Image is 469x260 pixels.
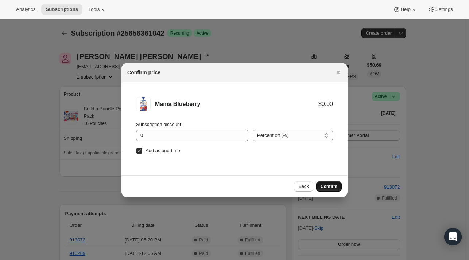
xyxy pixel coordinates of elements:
span: Add as one-time [146,148,180,153]
button: Settings [424,4,457,15]
span: Subscription discount [136,122,181,127]
span: Help [400,7,410,12]
button: Confirm [316,181,342,192]
span: Tools [88,7,100,12]
span: Back [298,184,309,189]
button: Back [294,181,313,192]
span: Confirm [321,184,337,189]
div: $0.00 [318,101,333,108]
h2: Confirm price [127,69,160,76]
button: Help [389,4,422,15]
button: Close [333,67,343,78]
button: Analytics [12,4,40,15]
button: Subscriptions [41,4,82,15]
span: Subscriptions [46,7,78,12]
div: Open Intercom Messenger [444,228,462,245]
span: Settings [435,7,453,12]
div: Mama Blueberry [155,101,318,108]
span: Analytics [16,7,35,12]
img: Mama Blueberry [136,97,151,111]
button: Tools [84,4,111,15]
